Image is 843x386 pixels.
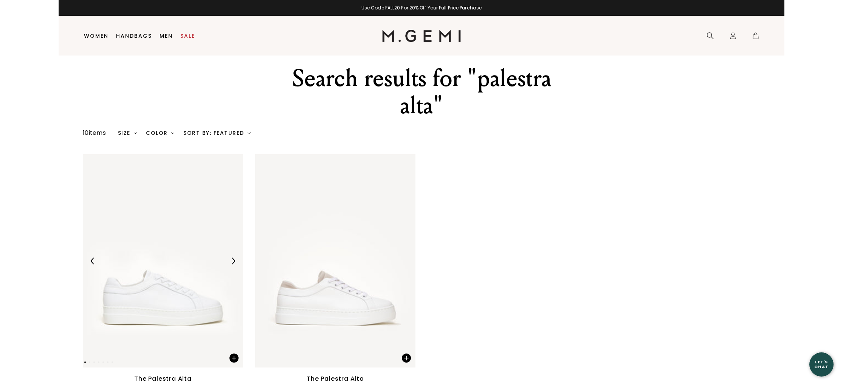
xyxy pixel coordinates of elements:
[809,360,834,369] div: Let's Chat
[89,258,96,264] img: Previous Arrow
[84,33,108,39] a: Women
[382,30,461,42] img: M.Gemi
[160,33,173,39] a: Men
[59,5,784,11] div: 1 / 2
[118,130,137,136] div: Size
[171,131,174,134] img: chevron-down.svg
[230,258,237,264] img: Next Arrow
[248,131,251,134] img: chevron-down.svg
[134,374,192,383] div: The Palestra Alta
[134,131,137,134] img: chevron-down.svg
[116,33,152,39] a: Handbags
[146,130,174,136] div: Color
[307,374,364,383] div: The Palestra Alta
[180,33,195,39] a: Sale
[83,154,243,367] img: The Palestra Alta
[290,65,553,119] div: Search results for "palestra alta"
[183,130,251,136] div: Sort By: Featured
[83,128,106,137] div: 10 items
[255,154,415,367] img: The Palestra Alta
